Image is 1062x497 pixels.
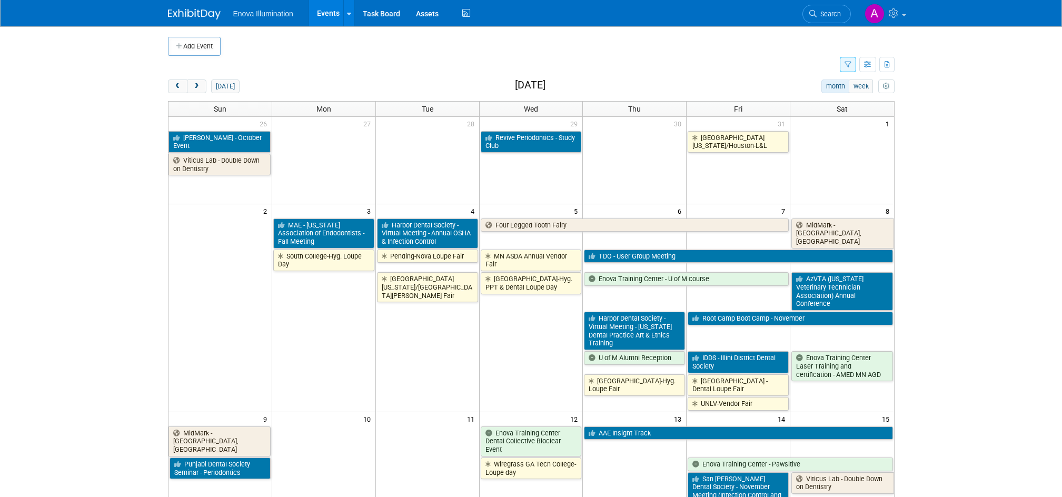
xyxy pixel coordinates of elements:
a: Harbor Dental Society - Virtual Meeting - Annual OSHA & Infection Control [377,218,478,248]
a: Search [802,5,851,23]
span: 11 [466,412,479,425]
span: 4 [470,204,479,217]
a: Enova Training Center - U of M course [584,272,789,286]
span: 14 [777,412,790,425]
span: 8 [885,204,894,217]
span: 2 [262,204,272,217]
h2: [DATE] [515,79,545,91]
a: [GEOGRAPHIC_DATA][US_STATE]/[GEOGRAPHIC_DATA][PERSON_NAME] Fair [377,272,478,302]
a: [GEOGRAPHIC_DATA] - Dental Loupe Fair [688,374,789,396]
span: 15 [881,412,894,425]
span: 29 [569,117,582,130]
a: UNLV-Vendor Fair [688,397,789,411]
span: 26 [259,117,272,130]
span: 6 [677,204,686,217]
button: month [821,79,849,93]
a: Harbor Dental Society - Virtual Meeting - [US_STATE] Dental Practice Art & Ethics Training [584,312,685,350]
a: Enova Training Center Laser Training and certification - AMED MN AGD [791,351,892,381]
a: [GEOGRAPHIC_DATA]-Hyg. PPT & Dental Loupe Day [481,272,582,294]
a: Four Legged Tooth Fairy [481,218,789,232]
span: Enova Illumination [233,9,293,18]
a: [GEOGRAPHIC_DATA]-Hyg. Loupe Fair [584,374,685,396]
a: MidMark - [GEOGRAPHIC_DATA], [GEOGRAPHIC_DATA] [168,426,271,456]
i: Personalize Calendar [883,83,890,90]
a: Wiregrass GA Tech College-Loupe day [481,458,582,479]
a: Viticus Lab - Double Down on Dentistry [791,472,894,494]
a: U of M Alumni Reception [584,351,685,365]
img: Andrea Miller [865,4,885,24]
a: MN ASDA Annual Vendor Fair [481,250,582,271]
span: 30 [673,117,686,130]
button: myCustomButton [878,79,894,93]
button: [DATE] [211,79,239,93]
a: MidMark - [GEOGRAPHIC_DATA], [GEOGRAPHIC_DATA] [791,218,894,248]
a: Viticus Lab - Double Down on Dentistry [168,154,271,175]
a: MAE - [US_STATE] Association of Endodontists - Fall Meeting [273,218,374,248]
span: 31 [777,117,790,130]
a: IDDS - Illini District Dental Society [688,351,789,373]
a: Punjabi Dental Society Seminar - Periodontics [170,458,271,479]
span: 10 [362,412,375,425]
span: 3 [366,204,375,217]
span: Thu [628,105,641,113]
span: 1 [885,117,894,130]
a: Enova Training Center - Pawsitive [688,458,892,471]
a: South College-Hyg. Loupe Day [273,250,374,271]
span: 7 [780,204,790,217]
span: 5 [573,204,582,217]
span: Sat [837,105,848,113]
button: Add Event [168,37,221,56]
button: prev [168,79,187,93]
a: Revive Periodontics - Study Club [481,131,582,153]
a: AAE Insight Track [584,426,892,440]
img: ExhibitDay [168,9,221,19]
span: Fri [734,105,742,113]
span: Mon [316,105,331,113]
button: week [849,79,873,93]
span: Tue [422,105,433,113]
a: Root Camp Boot Camp - November [688,312,892,325]
span: 27 [362,117,375,130]
a: [GEOGRAPHIC_DATA][US_STATE]/Houston-L&L [688,131,789,153]
span: Search [817,10,841,18]
a: TDO - User Group Meeting [584,250,892,263]
span: 13 [673,412,686,425]
span: Wed [524,105,538,113]
a: Enova Training Center Dental Collective Bioclear Event [481,426,582,456]
span: 28 [466,117,479,130]
span: 12 [569,412,582,425]
a: [PERSON_NAME] - October Event [168,131,271,153]
button: next [187,79,206,93]
span: 9 [262,412,272,425]
a: AzVTA ([US_STATE] Veterinary Technician Association) Annual Conference [791,272,892,311]
a: Pending-Nova Loupe Fair [377,250,478,263]
span: Sun [214,105,226,113]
